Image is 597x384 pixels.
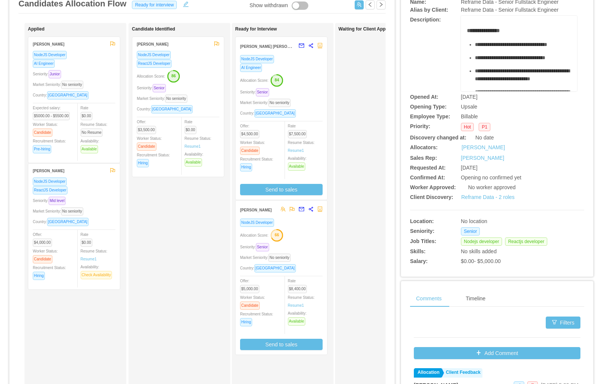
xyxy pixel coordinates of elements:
[475,135,494,141] span: No date
[410,104,447,110] b: Opening Type:
[288,279,310,291] span: Rate
[153,84,166,92] span: Senior
[288,156,308,168] span: Availability:
[240,64,262,72] span: AI Engineer
[240,147,260,155] span: Candidate
[132,26,237,32] h1: Candidate Identified
[33,249,58,261] span: Worker Status:
[137,153,170,165] span: Recruitment Status:
[81,122,107,135] span: Resume Status:
[33,72,64,76] span: Seniority:
[33,220,92,224] span: Country:
[33,106,73,118] span: Expected salary:
[410,123,430,129] b: Priority:
[185,120,199,132] span: Rate
[185,136,211,148] span: Resume Status:
[33,42,64,46] strong: [PERSON_NAME]
[47,91,89,99] span: [GEOGRAPHIC_DATA]
[240,124,262,136] span: Offer:
[468,184,516,190] span: No worker approved
[410,290,448,307] div: Comments
[240,255,294,260] span: Market Seniority:
[33,255,52,263] span: Candidate
[33,129,52,137] span: Candidate
[81,112,92,120] span: $0.00
[33,83,86,87] span: Market Seniority:
[410,7,448,13] b: Alias by Client:
[33,177,67,186] span: NodeJS Developer
[240,43,305,49] strong: [PERSON_NAME] [PERSON_NAME]
[256,243,269,251] span: Senior
[250,2,288,10] div: Show withdrawn
[81,233,95,245] span: Rate
[461,94,478,100] span: [DATE]
[410,218,434,224] b: Location:
[268,229,283,241] button: 66
[171,73,176,78] text: 86
[461,194,515,200] a: Reframe Data - 2 roles
[240,339,323,350] button: Send to sales
[366,0,375,9] button: icon: left
[462,144,505,151] a: [PERSON_NAME]
[410,248,426,254] b: Skills:
[240,184,323,195] button: Send to sales
[256,88,269,96] span: Senior
[288,130,307,138] span: $7,500.00
[49,70,61,78] span: Junior
[137,96,190,101] span: Market Seniority:
[240,318,252,326] span: Hiring
[317,207,323,212] span: robot
[410,155,437,161] b: Sales Rep:
[288,317,305,326] span: Available
[33,112,70,120] span: $5000.00 - $5500.00
[275,78,279,82] text: 84
[240,312,273,324] span: Recruitment Status:
[33,139,66,151] span: Recruitment Status:
[137,60,171,68] span: ReactJS Developer
[185,144,201,149] a: Resume1
[28,26,133,32] h1: Applied
[461,123,474,131] span: Hot
[461,165,478,171] span: [DATE]
[275,233,279,237] text: 66
[214,41,219,46] span: flag
[461,248,497,254] span: No skills added
[47,218,89,226] span: [GEOGRAPHIC_DATA]
[240,208,272,212] strong: [PERSON_NAME]
[461,16,577,91] div: rdw-wrapper
[467,27,571,102] div: rdw-editor
[289,207,295,212] span: flag
[33,169,64,173] strong: [PERSON_NAME]
[461,7,559,13] span: Reframe Data - Senior Fullstack Engineer
[165,70,180,82] button: 86
[410,194,453,200] b: Client Discovery:
[505,237,547,246] span: Reactjs developer
[137,136,162,148] span: Worker Status:
[288,311,308,323] span: Availability:
[355,0,364,9] button: icon: usergroup-add
[137,42,168,46] strong: [PERSON_NAME]
[461,227,480,236] span: Senior
[81,271,112,279] span: Check Availability
[461,174,521,181] span: Opening no confirmed yet
[240,295,265,308] span: Worker Status:
[461,258,501,264] span: $0.00 - $5,000.00
[185,158,202,167] span: Available
[81,139,101,151] span: Availability:
[61,207,83,216] span: No seniority
[268,99,291,107] span: No seniority
[479,123,490,131] span: P1
[410,174,445,181] b: Confirmed At:
[288,124,310,136] span: Rate
[137,126,156,134] span: $3,500.00
[461,113,478,119] span: Billable
[268,74,283,86] button: 84
[33,209,86,213] span: Market Seniority:
[377,0,386,9] button: icon: right
[240,90,272,94] span: Seniority:
[240,233,268,237] span: Allocation Score:
[338,26,444,32] h1: Waiting for Client Approval
[414,347,580,359] button: icon: plusAdd Comment
[240,78,268,83] span: Allocation Score:
[410,144,438,150] b: Allocators:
